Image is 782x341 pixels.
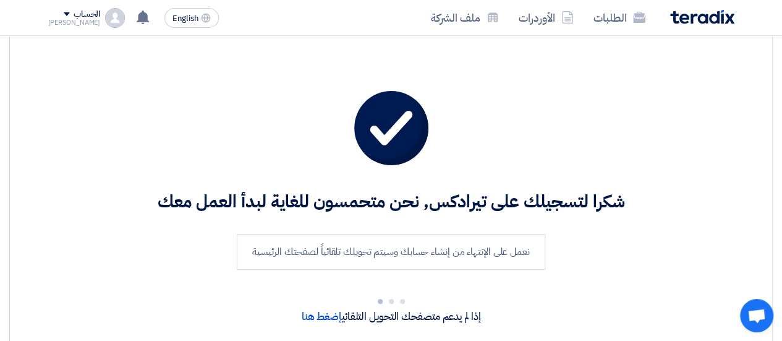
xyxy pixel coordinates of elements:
a: الطلبات [584,3,655,32]
button: English [164,8,219,28]
div: [PERSON_NAME] [48,19,101,26]
p: إذا لم يدعم متصفحك التحويل التلقائي [62,309,720,325]
div: الحساب [74,9,100,20]
img: tick.svg [354,91,428,165]
a: Open chat [740,299,773,332]
div: نعمل على الإنتهاء من إنشاء حسابك وسيتم تحويلك تلقائياً لصفحتك الرئيسية [237,234,545,270]
h2: شكرا لتسجيلك على تيرادكس, نحن متحمسون للغاية لبدأ العمل معك [62,190,720,214]
a: إضغط هنا [302,309,342,324]
a: ملف الشركة [421,3,509,32]
img: profile_test.png [105,8,125,28]
a: الأوردرات [509,3,584,32]
span: English [172,14,198,23]
img: Teradix logo [670,10,734,24]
